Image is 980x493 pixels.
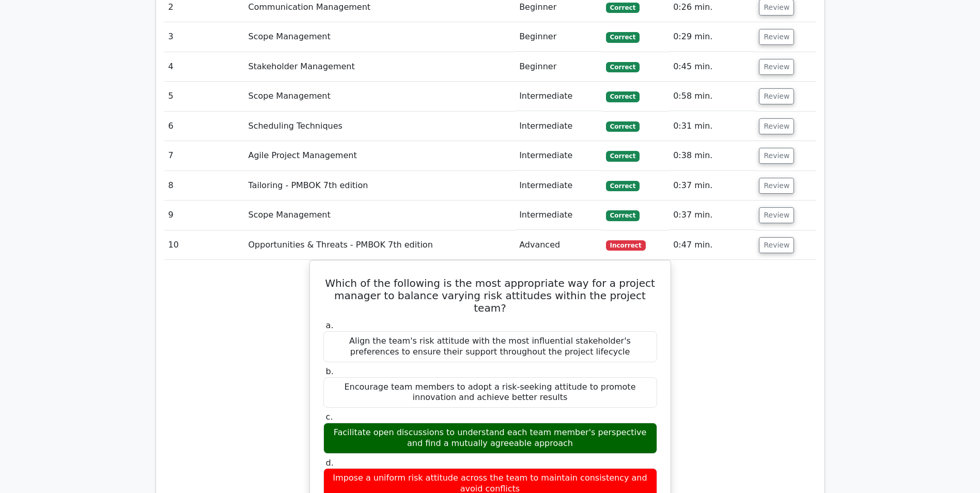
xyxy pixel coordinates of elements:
[669,82,755,111] td: 0:58 min.
[244,112,516,141] td: Scheduling Techniques
[515,52,602,82] td: Beginner
[669,230,755,260] td: 0:47 min.
[244,52,516,82] td: Stakeholder Management
[164,230,244,260] td: 10
[759,118,794,134] button: Review
[515,112,602,141] td: Intermediate
[515,201,602,230] td: Intermediate
[244,82,516,111] td: Scope Management
[606,121,640,132] span: Correct
[244,201,516,230] td: Scope Management
[164,201,244,230] td: 9
[326,366,334,376] span: b.
[326,320,334,330] span: a.
[759,148,794,164] button: Review
[669,52,755,82] td: 0:45 min.
[323,331,657,362] div: Align the team's risk attitude with the most influential stakeholder's preferences to ensure thei...
[515,141,602,171] td: Intermediate
[323,377,657,408] div: Encourage team members to adopt a risk-seeking attitude to promote innovation and achieve better ...
[759,59,794,75] button: Review
[606,181,640,191] span: Correct
[606,32,640,42] span: Correct
[669,112,755,141] td: 0:31 min.
[669,141,755,171] td: 0:38 min.
[606,151,640,161] span: Correct
[244,230,516,260] td: Opportunities & Threats - PMBOK 7th edition
[164,171,244,201] td: 8
[669,171,755,201] td: 0:37 min.
[759,207,794,223] button: Review
[244,141,516,171] td: Agile Project Management
[322,277,658,314] h5: Which of the following is the most appropriate way for a project manager to balance varying risk ...
[164,52,244,82] td: 4
[244,171,516,201] td: Tailoring - PMBOK 7th edition
[606,3,640,13] span: Correct
[669,22,755,52] td: 0:29 min.
[515,230,602,260] td: Advanced
[515,171,602,201] td: Intermediate
[326,458,334,468] span: d.
[164,82,244,111] td: 5
[164,141,244,171] td: 7
[515,22,602,52] td: Beginner
[606,91,640,102] span: Correct
[164,112,244,141] td: 6
[606,210,640,221] span: Correct
[515,82,602,111] td: Intermediate
[323,423,657,454] div: Facilitate open discussions to understand each team member's perspective and find a mutually agre...
[606,62,640,72] span: Correct
[244,22,516,52] td: Scope Management
[326,412,333,422] span: c.
[759,178,794,194] button: Review
[759,237,794,253] button: Review
[759,29,794,45] button: Review
[606,240,646,251] span: Incorrect
[759,88,794,104] button: Review
[669,201,755,230] td: 0:37 min.
[164,22,244,52] td: 3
